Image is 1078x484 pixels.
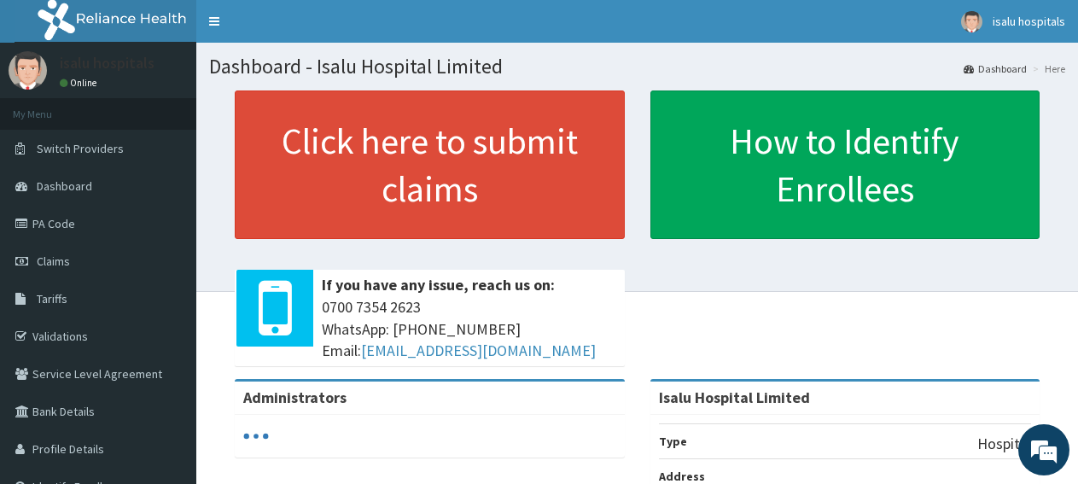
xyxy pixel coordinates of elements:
b: Type [659,434,687,449]
a: How to Identify Enrollees [650,90,1040,239]
a: Click here to submit claims [235,90,625,239]
span: Tariffs [37,291,67,306]
span: Claims [37,254,70,269]
p: Hospital [977,433,1031,455]
b: If you have any issue, reach us on: [322,275,555,294]
a: [EMAIL_ADDRESS][DOMAIN_NAME] [361,341,596,360]
b: Address [659,469,705,484]
span: 0700 7354 2623 WhatsApp: [PHONE_NUMBER] Email: [322,296,616,362]
h1: Dashboard - Isalu Hospital Limited [209,55,1065,78]
span: isalu hospitals [993,14,1065,29]
img: User Image [9,51,47,90]
strong: Isalu Hospital Limited [659,388,810,407]
b: Administrators [243,388,347,407]
span: Dashboard [37,178,92,194]
a: Dashboard [964,61,1027,76]
p: isalu hospitals [60,55,154,71]
li: Here [1028,61,1065,76]
span: Switch Providers [37,141,124,156]
svg: audio-loading [243,423,269,449]
img: User Image [961,11,982,32]
a: Online [60,77,101,89]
